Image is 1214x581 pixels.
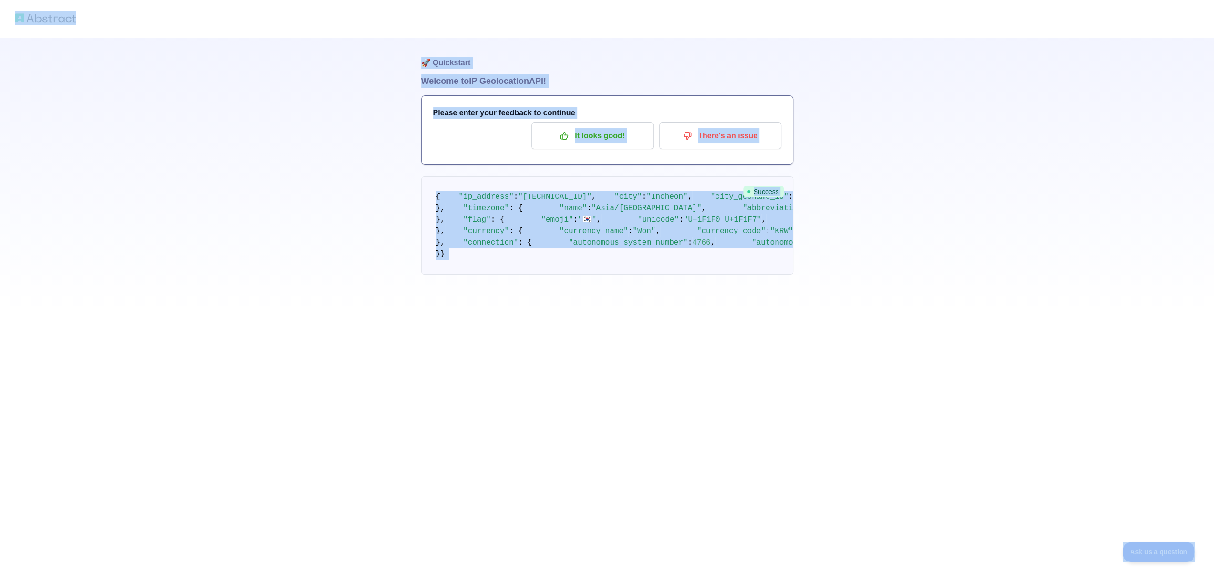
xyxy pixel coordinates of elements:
span: , [591,193,596,201]
span: "ip_address" [459,193,514,201]
span: : [766,227,770,235]
span: "Asia/[GEOGRAPHIC_DATA]" [591,204,701,213]
span: , [655,227,660,235]
span: "[TECHNICAL_ID]" [518,193,591,201]
span: "Won" [633,227,655,235]
span: Success [743,186,784,197]
span: { [436,193,441,201]
span: "flag" [463,215,491,224]
span: "currency" [463,227,509,235]
span: , [596,215,601,224]
span: , [701,204,706,213]
span: "abbreviation" [743,204,807,213]
h1: 🚀 Quickstart [421,38,793,74]
button: It looks good! [531,122,654,149]
span: : [514,193,519,201]
p: It looks good! [539,128,646,144]
span: : { [518,238,532,247]
span: "connection" [463,238,518,247]
span: "U+1F1F0 U+1F1F7" [684,215,761,224]
p: There's an issue [666,128,774,144]
span: , [711,238,716,247]
span: "unicode" [638,215,679,224]
h3: Please enter your feedback to continue [433,107,781,119]
span: : [789,193,793,201]
span: : { [509,204,523,213]
img: Abstract logo [15,11,76,25]
span: : [628,227,633,235]
span: "Incheon" [646,193,687,201]
span: "autonomous_system_number" [569,238,688,247]
span: , [688,193,693,201]
span: "currency_name" [560,227,628,235]
span: : [573,215,578,224]
span: : { [491,215,505,224]
iframe: Toggle Customer Support [1123,542,1195,562]
span: "KRW" [770,227,793,235]
span: "🇰🇷" [578,215,596,224]
span: : { [509,227,523,235]
span: "city" [614,193,642,201]
span: "currency_code" [697,227,766,235]
span: "name" [560,204,587,213]
span: , [761,215,766,224]
span: : [679,215,684,224]
h1: Welcome to IP Geolocation API! [421,74,793,88]
span: : [688,238,693,247]
span: "emoji" [541,215,573,224]
span: "timezone" [463,204,509,213]
span: : [587,204,591,213]
span: : [642,193,647,201]
button: There's an issue [659,122,781,149]
span: 4766 [692,238,710,247]
span: "autonomous_system_organization" [752,238,898,247]
span: "city_geoname_id" [711,193,789,201]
